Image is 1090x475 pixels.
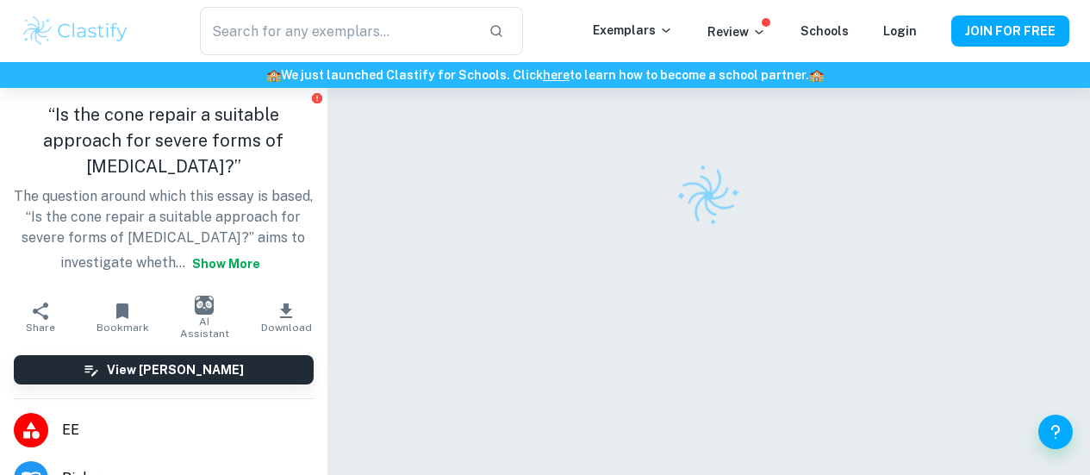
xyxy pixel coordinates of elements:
button: Download [246,293,327,341]
span: 🏫 [809,68,824,82]
span: 🏫 [266,68,281,82]
button: JOIN FOR FREE [951,16,1069,47]
span: Download [261,322,312,334]
img: Clastify logo [666,153,751,238]
a: here [543,68,570,82]
input: Search for any exemplars... [200,7,476,55]
button: Show more [185,248,267,279]
a: Schools [800,24,849,38]
p: Exemplars [593,21,673,40]
h1: “Is the cone repair a suitable approach for severe forms of [MEDICAL_DATA]?” [14,102,314,179]
img: Clastify logo [21,14,130,48]
a: Login [883,24,917,38]
h6: View [PERSON_NAME] [107,360,244,379]
span: AI Assistant [174,316,235,340]
button: AI Assistant [164,293,246,341]
span: Share [26,322,55,334]
h6: We just launched Clastify for Schools. Click to learn how to become a school partner. [3,66,1087,84]
p: Review [707,22,766,41]
p: The question around which this essay is based, “Is the cone repair a suitable approach for severe... [14,186,314,279]
img: AI Assistant [195,296,214,315]
button: View [PERSON_NAME] [14,355,314,384]
button: Bookmark [82,293,164,341]
button: Help and Feedback [1038,415,1073,449]
span: EE [62,420,314,441]
span: Bookmark [97,322,149,334]
button: Report issue [311,91,324,104]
